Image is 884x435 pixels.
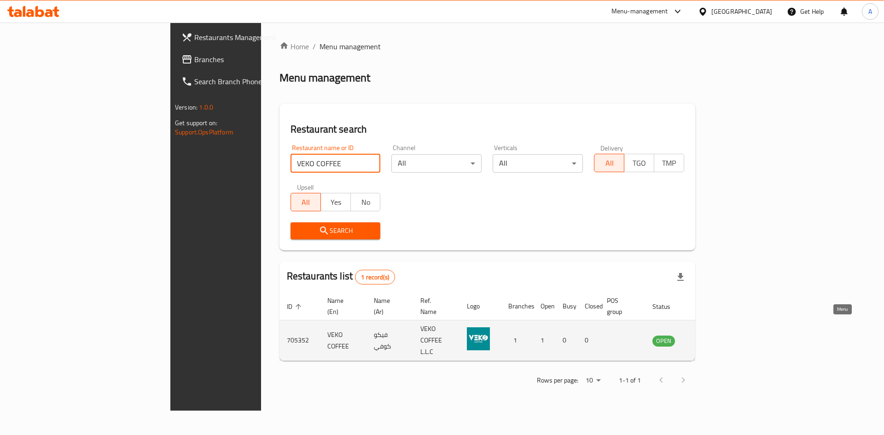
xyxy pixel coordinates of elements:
[577,292,599,320] th: Closed
[533,320,555,361] td: 1
[654,154,684,172] button: TMP
[287,301,304,312] span: ID
[555,320,577,361] td: 0
[194,76,311,87] span: Search Branch Phone
[291,193,321,211] button: All
[652,301,682,312] span: Status
[868,6,872,17] span: A
[350,193,381,211] button: No
[577,320,599,361] td: 0
[501,292,533,320] th: Branches
[391,154,482,173] div: All
[594,154,624,172] button: All
[287,269,395,284] h2: Restaurants list
[295,196,317,209] span: All
[297,184,314,190] label: Upsell
[355,196,377,209] span: No
[582,374,604,388] div: Rows per page:
[175,101,198,113] span: Version:
[669,266,692,288] div: Export file
[537,375,578,386] p: Rows per page:
[619,375,641,386] p: 1-1 of 1
[598,157,621,170] span: All
[611,6,668,17] div: Menu-management
[320,41,381,52] span: Menu management
[533,292,555,320] th: Open
[501,320,533,361] td: 1
[555,292,577,320] th: Busy
[366,320,413,361] td: فيكو كوفي
[291,154,381,173] input: Search for restaurant name or ID..
[320,193,351,211] button: Yes
[325,196,347,209] span: Yes
[279,292,725,361] table: enhanced table
[355,270,395,284] div: Total records count
[175,126,233,138] a: Support.OpsPlatform
[493,154,583,173] div: All
[291,222,381,239] button: Search
[420,295,448,317] span: Ref. Name
[413,320,459,361] td: VEKO COFFEE L.L.C
[327,295,355,317] span: Name (En)
[459,292,501,320] th: Logo
[279,41,695,52] nav: breadcrumb
[607,295,634,317] span: POS group
[355,273,395,282] span: 1 record(s)
[199,101,213,113] span: 1.0.0
[194,32,311,43] span: Restaurants Management
[652,336,675,346] span: OPEN
[600,145,623,151] label: Delivery
[174,48,318,70] a: Branches
[628,157,651,170] span: TGO
[693,292,725,320] th: Action
[467,327,490,350] img: VEKO COFFEE
[711,6,772,17] div: [GEOGRAPHIC_DATA]
[194,54,311,65] span: Branches
[279,70,370,85] h2: Menu management
[291,122,684,136] h2: Restaurant search
[374,295,402,317] span: Name (Ar)
[320,320,366,361] td: VEKO COFFEE
[174,26,318,48] a: Restaurants Management
[175,117,217,129] span: Get support on:
[298,225,373,237] span: Search
[624,154,654,172] button: TGO
[652,336,675,347] div: OPEN
[174,70,318,93] a: Search Branch Phone
[658,157,680,170] span: TMP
